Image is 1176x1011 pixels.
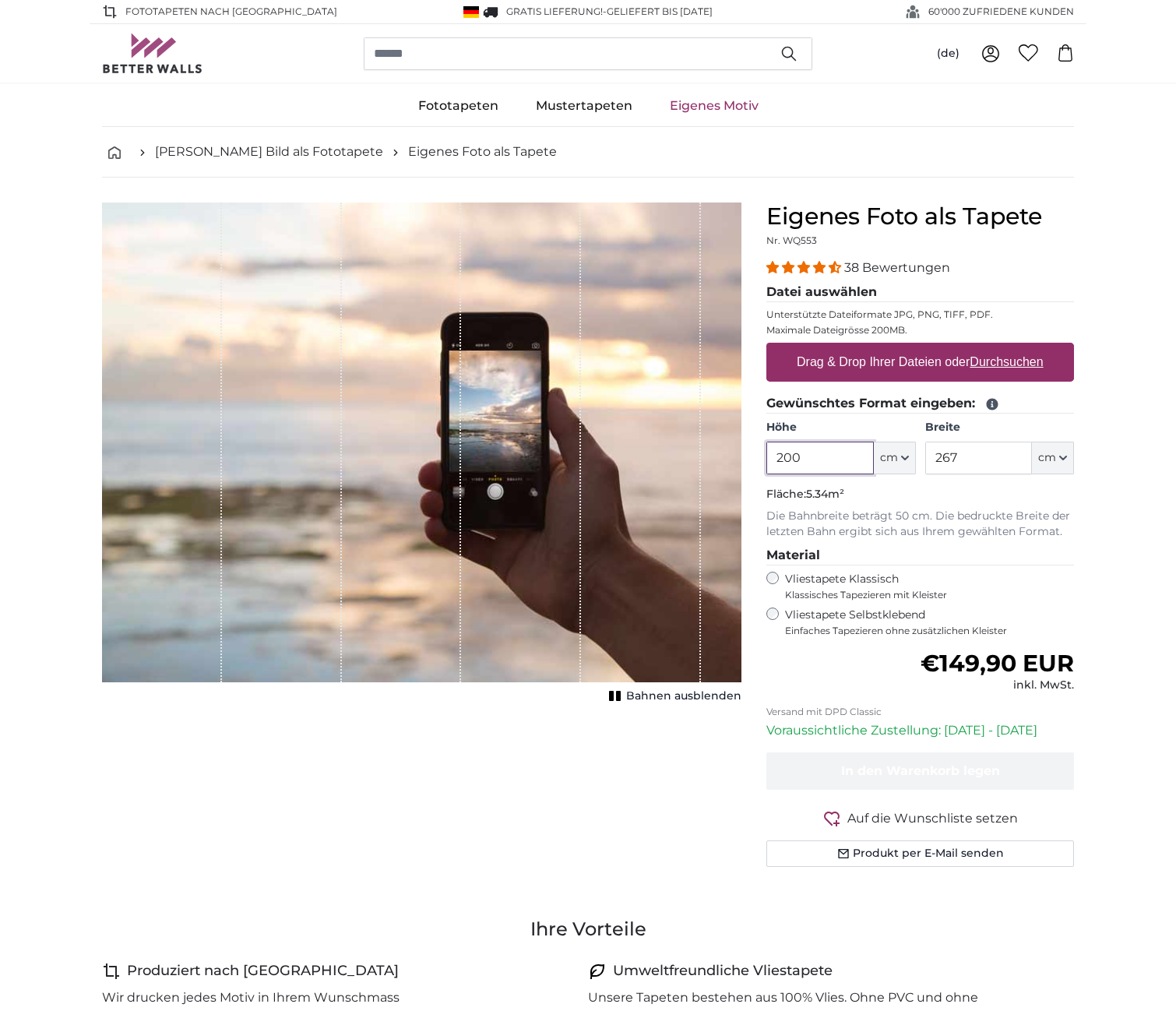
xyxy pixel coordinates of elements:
img: Betterwalls [102,33,203,73]
button: cm [1032,442,1074,474]
span: 4.34 stars [766,260,844,275]
p: Fläche: [766,487,1074,502]
button: cm [874,442,916,474]
p: Unterstützte Dateiformate JPG, PNG, TIFF, PDF. [766,308,1074,321]
a: Eigenes Foto als Tapete [408,143,557,161]
span: Fototapeten nach [GEOGRAPHIC_DATA] [125,5,337,19]
p: Wir drucken jedes Motiv in Ihrem Wunschmass [102,988,400,1007]
span: Geliefert bis [DATE] [607,5,713,17]
h4: Produziert nach [GEOGRAPHIC_DATA] [127,960,399,982]
p: Die Bahnbreite beträgt 50 cm. Die bedruckte Breite der letzten Bahn ergibt sich aus Ihrem gewählt... [766,509,1074,540]
div: 1 of 1 [102,203,741,707]
span: Einfaches Tapezieren ohne zusätzlichen Kleister [785,625,1074,637]
a: [PERSON_NAME] Bild als Fototapete [155,143,383,161]
span: In den Warenkorb legen [841,763,1000,778]
a: Mustertapeten [517,86,651,126]
legend: Gewünschtes Format eingeben: [766,394,1074,414]
button: Bahnen ausblenden [604,685,741,707]
label: Drag & Drop Ihrer Dateien oder [790,347,1050,378]
span: cm [880,450,898,466]
span: 5.34m² [806,487,844,501]
span: 38 Bewertungen [844,260,950,275]
label: Vliestapete Klassisch [785,572,1061,601]
img: Deutschland [463,6,479,18]
a: Fototapeten [400,86,517,126]
a: Eigenes Motiv [651,86,777,126]
label: Höhe [766,420,915,435]
legend: Datei auswählen [766,283,1074,302]
p: Versand mit DPD Classic [766,706,1074,718]
u: Durchsuchen [970,355,1044,368]
span: Nr. WQ553 [766,234,817,246]
h4: Umweltfreundliche Vliestapete [613,960,833,982]
span: Klassisches Tapezieren mit Kleister [785,589,1061,601]
legend: Material [766,546,1074,565]
button: Auf die Wunschliste setzen [766,808,1074,828]
span: GRATIS Lieferung! [506,5,603,17]
button: Produkt per E-Mail senden [766,840,1074,867]
span: Bahnen ausblenden [626,689,741,704]
p: Maximale Dateigrösse 200MB. [766,324,1074,336]
h1: Eigenes Foto als Tapete [766,203,1074,231]
div: inkl. MwSt. [921,678,1074,693]
button: (de) [924,40,972,68]
p: Voraussichtliche Zustellung: [DATE] - [DATE] [766,721,1074,740]
label: Vliestapete Selbstklebend [785,608,1074,637]
span: €149,90 EUR [921,649,1074,678]
label: Breite [925,420,1074,435]
nav: breadcrumbs [102,127,1074,178]
h3: Ihre Vorteile [102,917,1074,942]
button: In den Warenkorb legen [766,752,1074,790]
span: - [603,5,713,17]
span: cm [1038,450,1056,466]
span: Auf die Wunschliste setzen [847,809,1018,828]
span: 60'000 ZUFRIEDENE KUNDEN [928,5,1074,19]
